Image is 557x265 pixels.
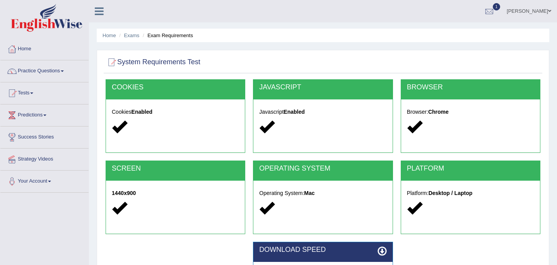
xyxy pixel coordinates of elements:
h5: Cookies [112,109,239,115]
h2: COOKIES [112,84,239,91]
a: Success Stories [0,127,89,146]
a: Predictions [0,104,89,124]
h2: OPERATING SYSTEM [259,165,386,173]
h2: PLATFORM [407,165,534,173]
strong: Chrome [428,109,449,115]
h2: SCREEN [112,165,239,173]
strong: 1440x900 [112,190,136,196]
h2: JAVASCRIPT [259,84,386,91]
h5: Platform: [407,190,534,196]
li: Exam Requirements [141,32,193,39]
strong: Enabled [284,109,304,115]
strong: Mac [304,190,314,196]
span: 1 [493,3,501,10]
a: Strategy Videos [0,149,89,168]
h2: DOWNLOAD SPEED [259,246,386,254]
a: Home [0,38,89,58]
strong: Desktop / Laptop [429,190,473,196]
h2: System Requirements Test [106,56,200,68]
a: Tests [0,82,89,102]
h5: Operating System: [259,190,386,196]
a: Exams [124,32,140,38]
a: Your Account [0,171,89,190]
h2: BROWSER [407,84,534,91]
h5: Javascript [259,109,386,115]
a: Practice Questions [0,60,89,80]
strong: Enabled [132,109,152,115]
h5: Browser: [407,109,534,115]
a: Home [103,32,116,38]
